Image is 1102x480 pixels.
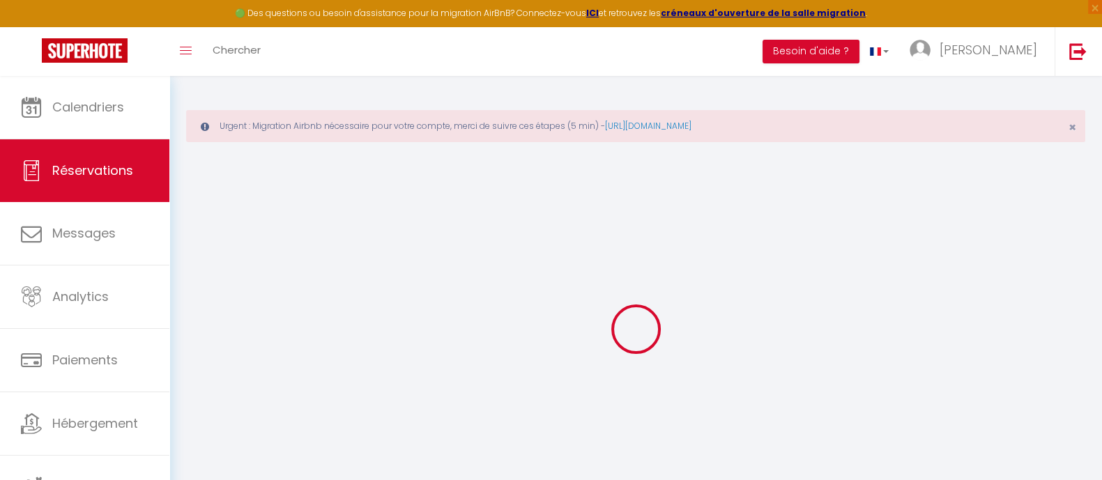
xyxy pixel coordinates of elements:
[52,415,138,432] span: Hébergement
[52,224,116,242] span: Messages
[186,110,1085,142] div: Urgent : Migration Airbnb nécessaire pour votre compte, merci de suivre ces étapes (5 min) -
[52,351,118,369] span: Paiements
[213,42,261,57] span: Chercher
[1069,42,1087,60] img: logout
[940,41,1037,59] span: [PERSON_NAME]
[586,7,599,19] a: ICI
[1069,118,1076,136] span: ×
[202,27,271,76] a: Chercher
[52,288,109,305] span: Analytics
[11,6,53,47] button: Ouvrir le widget de chat LiveChat
[661,7,866,19] a: créneaux d'ouverture de la salle migration
[910,40,931,61] img: ...
[52,162,133,179] span: Réservations
[52,98,124,116] span: Calendriers
[42,38,128,63] img: Super Booking
[899,27,1055,76] a: ... [PERSON_NAME]
[605,120,691,132] a: [URL][DOMAIN_NAME]
[1069,121,1076,134] button: Close
[763,40,859,63] button: Besoin d'aide ?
